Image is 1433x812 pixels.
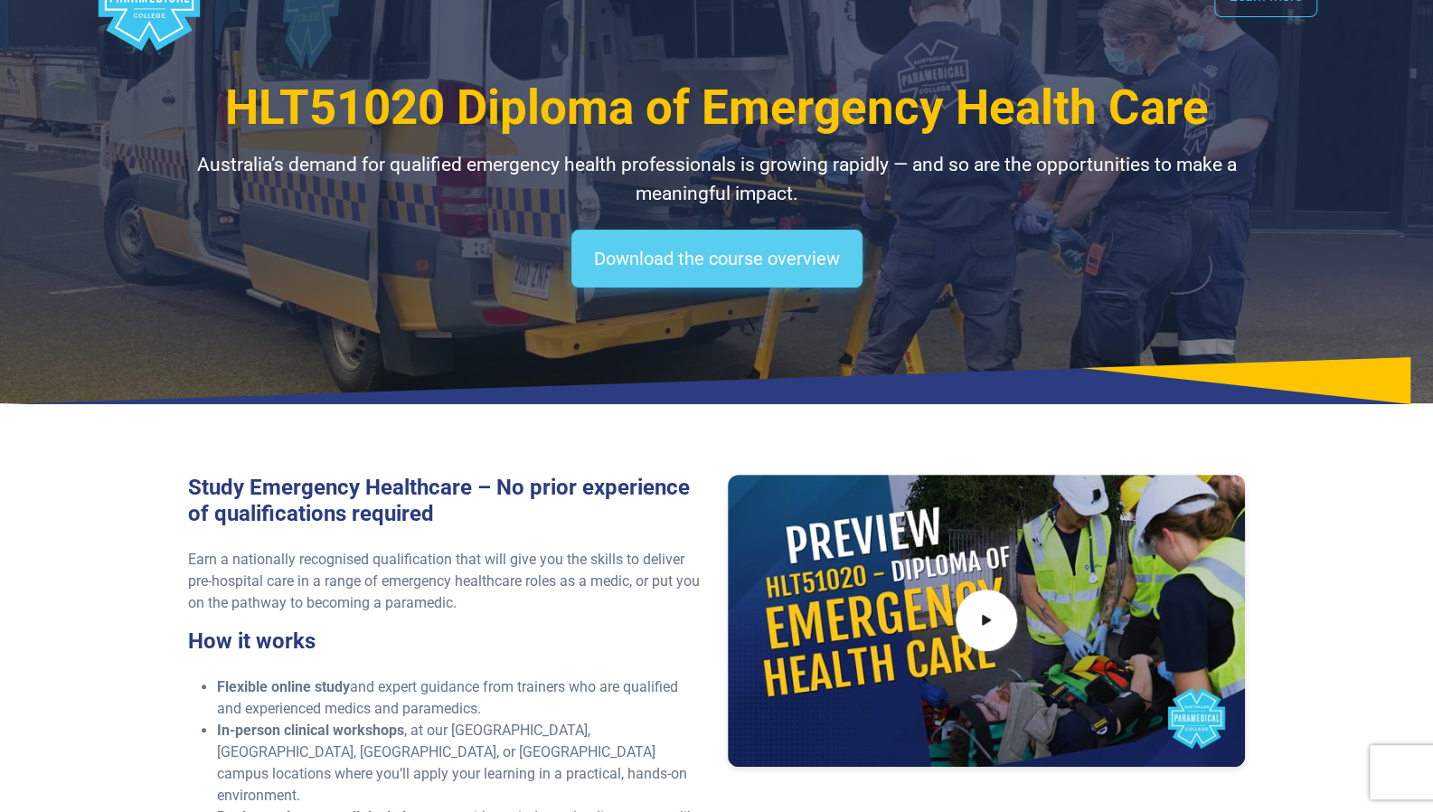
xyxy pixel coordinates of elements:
li: , at our [GEOGRAPHIC_DATA], [GEOGRAPHIC_DATA], [GEOGRAPHIC_DATA], or [GEOGRAPHIC_DATA] campus loc... [217,720,706,807]
a: Download the course overview [571,230,863,288]
p: Earn a nationally recognised qualification that will give you the skills to deliver pre-hospital ... [188,549,706,614]
strong: Flexible online study [217,678,350,695]
li: and expert guidance from trainers who are qualified and experienced medics and paramedics. [217,676,706,720]
h3: Study Emergency Healthcare – No prior experience of qualifications required [188,475,706,527]
strong: In-person clinical workshops [217,722,404,739]
span: HLT51020 Diploma of Emergency Health Care [225,80,1209,136]
h3: How it works [188,628,706,655]
p: Australia’s demand for qualified emergency health professionals is growing rapidly — and so are t... [188,151,1246,208]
